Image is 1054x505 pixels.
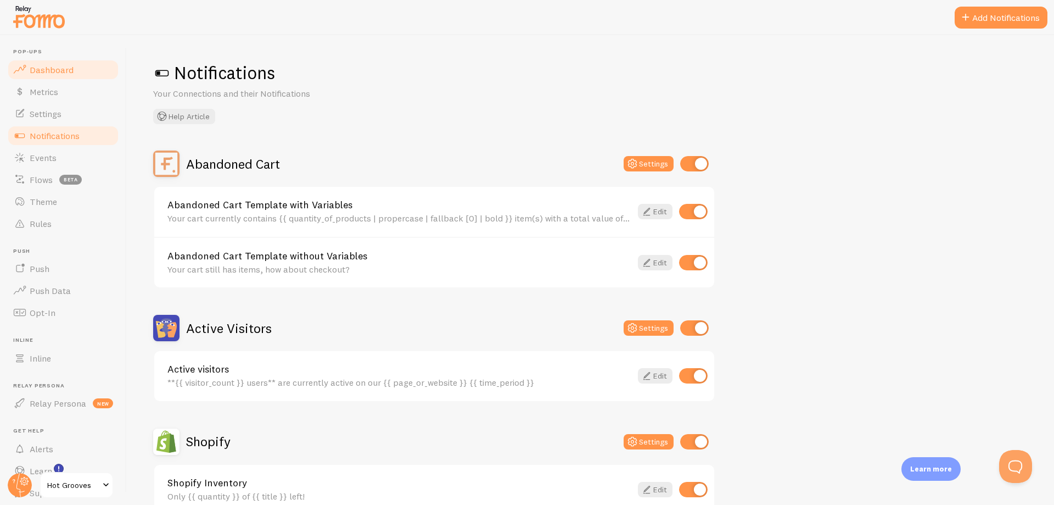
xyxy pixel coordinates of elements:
span: Events [30,152,57,163]
a: Edit [638,255,672,270]
h2: Abandoned Cart [186,156,280,173]
a: Theme [7,191,120,213]
a: Hot Grooves [40,472,114,498]
a: Events [7,147,120,169]
img: Shopify [153,429,180,455]
a: Push [7,258,120,280]
a: Inline [7,347,120,369]
h2: Active Visitors [186,320,272,337]
button: Help Article [153,109,215,124]
h1: Notifications [153,62,1028,84]
img: Active Visitors [153,315,180,341]
img: Abandoned Cart [153,151,180,177]
a: Metrics [7,81,120,103]
a: Shopify Inventory [167,478,631,488]
img: fomo-relay-logo-orange.svg [12,3,66,31]
a: Edit [638,482,672,497]
a: Alerts [7,438,120,460]
span: Theme [30,196,57,207]
button: Settings [624,156,674,171]
div: **{{ visitor_count }} users** are currently active on our {{ page_or_website }} {{ time_period }} [167,378,631,387]
a: Push Data [7,280,120,302]
div: Learn more [901,457,961,481]
a: Opt-In [7,302,120,324]
p: Your Connections and their Notifications [153,87,417,100]
a: Settings [7,103,120,125]
a: Edit [638,204,672,219]
a: Flows beta [7,169,120,191]
span: Alerts [30,443,53,454]
span: Inline [13,337,120,344]
span: Notifications [30,130,80,141]
span: Pop-ups [13,48,120,56]
a: Relay Persona new [7,392,120,414]
span: Relay Persona [13,382,120,390]
span: Dashboard [30,64,74,75]
span: Rules [30,218,52,229]
span: Inline [30,353,51,364]
span: Push [30,263,49,274]
span: Settings [30,108,61,119]
a: Abandoned Cart Template without Variables [167,251,631,261]
a: Rules [7,213,120,235]
div: Only {{ quantity }} of {{ title }} left! [167,491,631,501]
h2: Shopify [186,433,231,450]
iframe: Help Scout Beacon - Open [999,450,1032,483]
svg: <p>Watch New Feature Tutorials!</p> [54,464,64,474]
a: Learn [7,460,120,482]
span: Relay Persona [30,398,86,409]
span: Push [13,248,120,255]
div: Your cart still has items, how about checkout? [167,264,631,274]
span: beta [59,175,82,185]
span: Metrics [30,86,58,97]
span: Hot Grooves [47,479,99,492]
a: Dashboard [7,59,120,81]
span: Flows [30,174,53,185]
a: Abandoned Cart Template with Variables [167,200,631,210]
span: Learn [30,465,52,476]
button: Settings [624,434,674,449]
p: Learn more [910,464,952,474]
span: Get Help [13,428,120,435]
span: Opt-In [30,307,55,318]
span: new [93,398,113,408]
a: Notifications [7,125,120,147]
div: Your cart currently contains {{ quantity_of_products | propercase | fallback [0] | bold }} item(s... [167,213,631,223]
a: Edit [638,368,672,384]
a: Active visitors [167,364,631,374]
button: Settings [624,320,674,336]
span: Push Data [30,285,71,296]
